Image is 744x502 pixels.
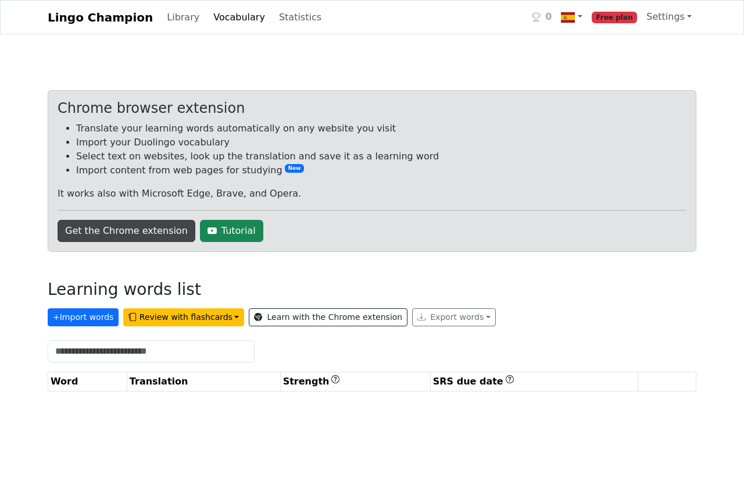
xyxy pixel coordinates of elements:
[58,187,686,201] p: It works also with Microsoft Edge, Brave, and Opera.
[285,164,305,173] span: New
[76,122,686,136] li: Translate your learning words automatically on any website you visit
[587,5,642,29] a: Free plan
[545,10,552,24] span: 0
[642,5,696,29] a: Settings
[76,149,686,163] li: Select text on websites, look up the translation and save it as a learning word
[561,10,575,24] img: es.svg
[527,5,556,29] a: 0
[48,309,123,320] a: +Import words
[58,220,195,242] a: Get the Chrome extension
[430,372,638,391] th: SRS due date
[76,136,686,149] li: Import your Duolingo vocabulary
[76,163,686,177] li: Import content from web pages for studying
[48,308,119,326] button: +Import words
[249,308,407,326] a: Learn with the Chrome extension
[209,6,270,29] a: Vocabulary
[48,6,153,29] a: Lingo Champion
[127,372,280,391] th: Translation
[123,308,244,326] button: Review with flashcards
[162,6,204,29] a: Library
[592,12,638,23] span: Free plan
[280,372,430,391] th: Strength
[200,220,263,242] a: Tutorial
[274,6,326,29] a: Statistics
[48,280,201,300] h3: Learning words list
[48,372,127,391] th: Word
[58,100,686,117] div: Chrome browser extension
